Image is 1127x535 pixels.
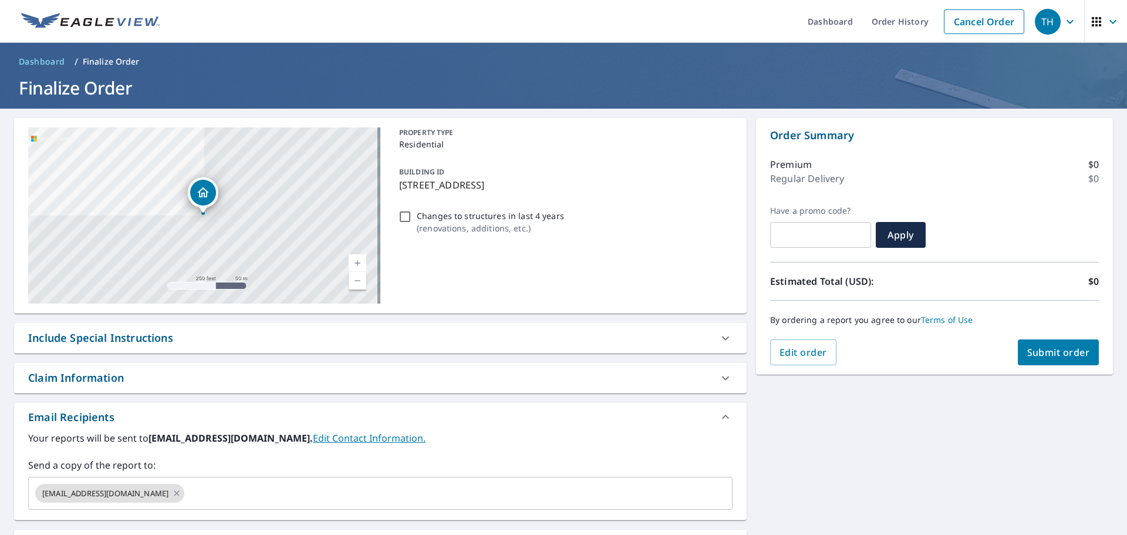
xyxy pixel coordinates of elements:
[28,409,114,425] div: Email Recipients
[770,157,812,171] p: Premium
[21,13,160,31] img: EV Logo
[1088,274,1099,288] p: $0
[399,167,444,177] p: BUILDING ID
[149,432,313,445] b: [EMAIL_ADDRESS][DOMAIN_NAME].
[1088,157,1099,171] p: $0
[14,403,747,431] div: Email Recipients
[35,488,176,499] span: [EMAIL_ADDRESS][DOMAIN_NAME]
[399,178,728,192] p: [STREET_ADDRESS]
[1088,171,1099,186] p: $0
[770,339,836,365] button: Edit order
[14,76,1113,100] h1: Finalize Order
[28,431,733,445] label: Your reports will be sent to
[417,222,564,234] p: ( renovations, additions, etc. )
[188,177,218,214] div: Dropped pin, building 1, Residential property, 19800 E Highway 32 Stockton, MO 65785
[921,314,973,325] a: Terms of Use
[1018,339,1099,365] button: Submit order
[83,56,140,68] p: Finalize Order
[35,484,184,503] div: [EMAIL_ADDRESS][DOMAIN_NAME]
[399,138,728,150] p: Residential
[1035,9,1061,35] div: TH
[14,52,1113,71] nav: breadcrumb
[770,274,934,288] p: Estimated Total (USD):
[349,272,366,290] a: Current Level 17, Zoom Out
[28,330,173,346] div: Include Special Instructions
[770,171,844,186] p: Regular Delivery
[28,370,124,386] div: Claim Information
[19,56,65,68] span: Dashboard
[770,127,1099,143] p: Order Summary
[1027,346,1090,359] span: Submit order
[75,55,78,69] li: /
[417,210,564,222] p: Changes to structures in last 4 years
[770,206,871,216] label: Have a promo code?
[14,323,747,353] div: Include Special Instructions
[876,222,926,248] button: Apply
[780,346,827,359] span: Edit order
[28,458,733,472] label: Send a copy of the report to:
[885,228,916,241] span: Apply
[770,315,1099,325] p: By ordering a report you agree to our
[349,254,366,272] a: Current Level 17, Zoom In
[14,52,70,71] a: Dashboard
[944,9,1024,34] a: Cancel Order
[313,432,426,445] a: EditContactInfo
[399,127,728,138] p: PROPERTY TYPE
[14,363,747,393] div: Claim Information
